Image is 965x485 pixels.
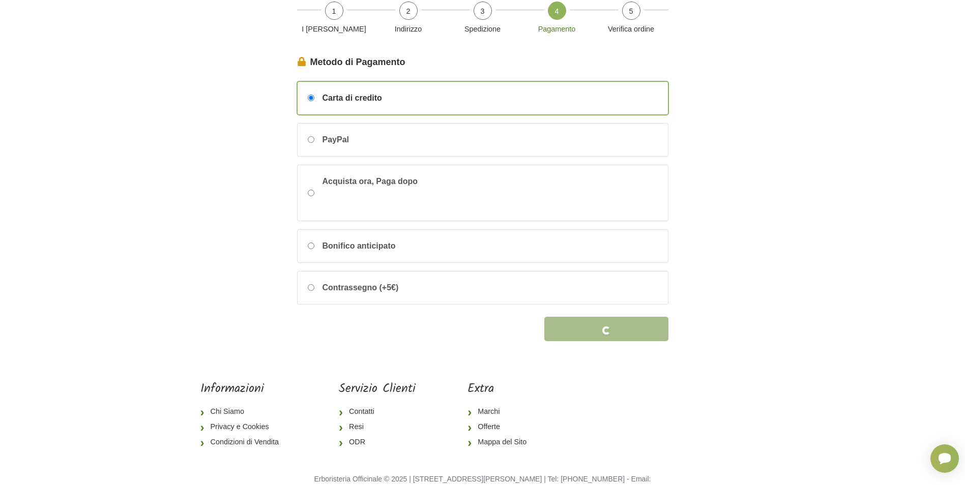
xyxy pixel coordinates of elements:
a: Privacy e Cookies [200,419,287,435]
input: Carta di credito [308,95,314,101]
h5: Servizio Clienti [339,382,416,397]
input: Bonifico anticipato [308,243,314,249]
a: ODR [339,435,416,450]
span: 5 [622,2,640,20]
input: Acquista ora, Paga dopo [308,190,314,196]
span: Carta di credito [323,92,382,104]
span: 4 [548,2,566,20]
a: Chi Siamo [200,404,287,419]
span: Acquista ora, Paga dopo [323,175,475,210]
a: Offerte [467,419,535,435]
a: Mappa del Sito [467,435,535,450]
p: Spedizione [450,24,516,35]
span: Bonifico anticipato [323,240,396,252]
span: Contrassegno (+5€) [323,282,399,294]
input: Contrassegno (+5€) [308,284,314,291]
a: Resi [339,419,416,435]
input: PayPal [308,136,314,143]
iframe: Smartsupp widget button [930,444,959,473]
legend: Metodo di Pagamento [297,55,668,69]
p: Pagamento [524,24,590,35]
span: PayPal [323,134,349,146]
p: Indirizzo [375,24,442,35]
p: Verifica ordine [598,24,664,35]
span: 1 [325,2,343,20]
a: Marchi [467,404,535,419]
a: Condizioni di Vendita [200,435,287,450]
span: 2 [399,2,418,20]
a: Contatti [339,404,416,419]
h5: Extra [467,382,535,397]
iframe: PayPal Message 1 [323,188,475,207]
span: 3 [474,2,492,20]
p: I [PERSON_NAME] [301,24,367,35]
h5: Informazioni [200,382,287,397]
iframe: fb:page Facebook Social Plugin [587,382,765,417]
